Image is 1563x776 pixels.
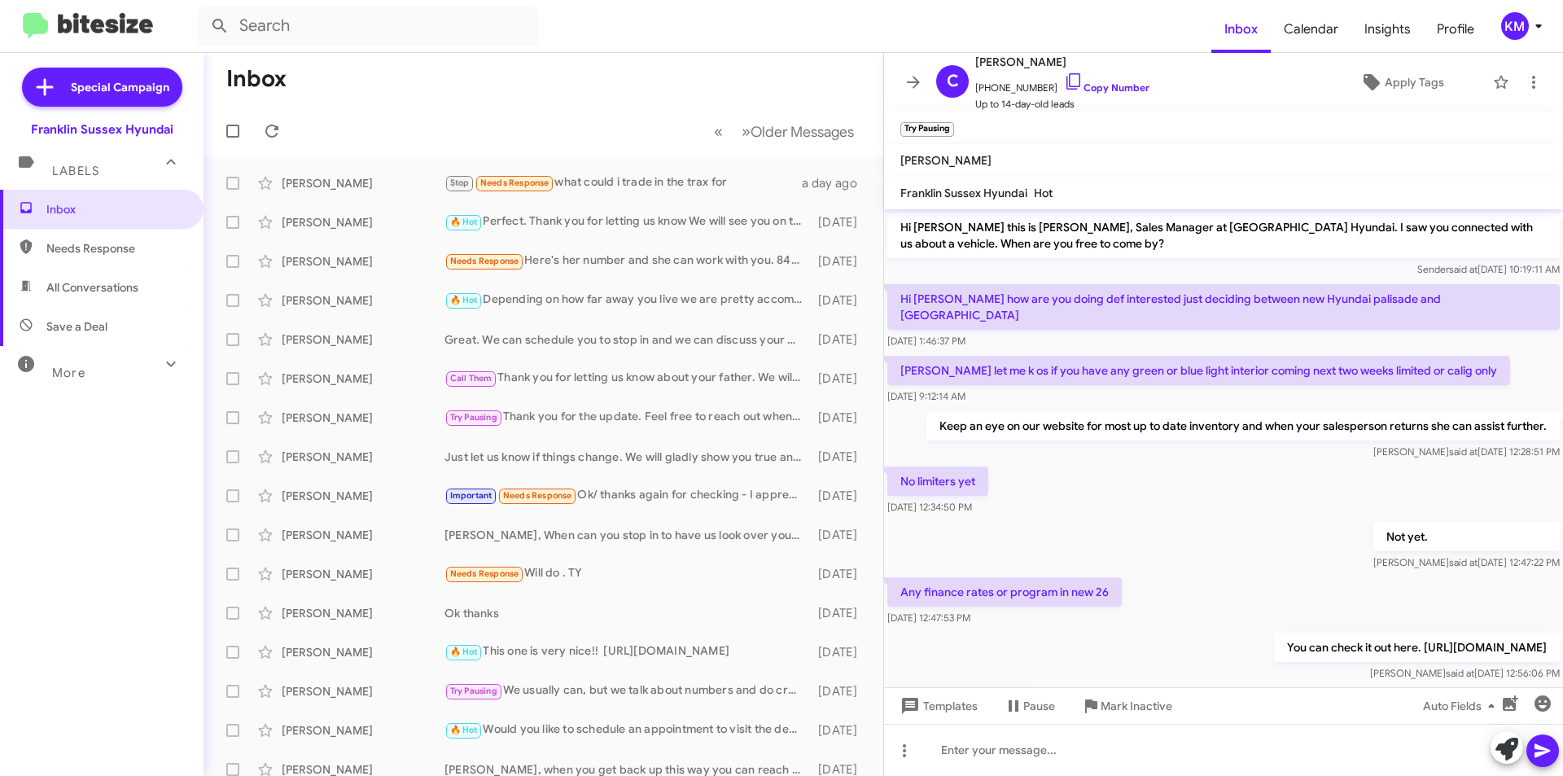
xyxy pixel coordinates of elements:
[947,68,959,94] span: C
[802,175,870,191] div: a day ago
[1034,186,1053,200] span: Hot
[1351,6,1424,53] a: Insights
[450,490,493,501] span: Important
[810,292,870,309] div: [DATE]
[810,449,870,465] div: [DATE]
[450,373,493,384] span: Call Them
[1101,691,1172,721] span: Mark Inactive
[975,72,1149,96] span: [PHONE_NUMBER]
[444,564,810,583] div: Will do . TY
[282,175,444,191] div: [PERSON_NAME]
[444,721,810,739] div: Would you like to schedule an appointment to visit the dealership and explore the [GEOGRAPHIC_DAT...
[887,501,972,513] span: [DATE] 12:34:50 PM
[1370,667,1560,679] span: [PERSON_NAME] [DATE] 12:56:06 PM
[444,486,810,505] div: Ok/ thanks again for checking - I appreciate your time. This is probably not the right one for us...
[1487,12,1545,40] button: KM
[282,449,444,465] div: [PERSON_NAME]
[810,683,870,699] div: [DATE]
[444,369,810,388] div: Thank you for letting us know about your father. We will gladly help out. Someone will reach out ...
[282,331,444,348] div: [PERSON_NAME]
[900,153,992,168] span: [PERSON_NAME]
[1449,263,1478,275] span: said at
[1424,6,1487,53] a: Profile
[975,96,1149,112] span: Up to 14-day-old leads
[282,722,444,739] div: [PERSON_NAME]
[810,331,870,348] div: [DATE]
[705,115,864,148] nav: Page navigation example
[897,691,978,721] span: Templates
[46,201,185,217] span: Inbox
[282,253,444,270] div: [PERSON_NAME]
[1410,691,1514,721] button: Auto Fields
[714,121,723,142] span: «
[1417,263,1560,275] span: Sender [DATE] 10:19:11 AM
[900,122,954,137] small: Try Pausing
[810,566,870,582] div: [DATE]
[282,370,444,387] div: [PERSON_NAME]
[444,173,802,192] div: what could i trade in the trax for
[282,214,444,230] div: [PERSON_NAME]
[197,7,539,46] input: Search
[1446,667,1474,679] span: said at
[480,178,549,188] span: Needs Response
[22,68,182,107] a: Special Campaign
[810,644,870,660] div: [DATE]
[450,686,497,696] span: Try Pausing
[444,213,810,231] div: Perfect. Thank you for letting us know We will see you on the 14th at 1pm.
[450,647,478,657] span: 🔥 Hot
[742,121,751,142] span: »
[1423,691,1501,721] span: Auto Fields
[31,121,173,138] div: Franklin Sussex Hyundai
[282,527,444,543] div: [PERSON_NAME]
[887,577,1122,607] p: Any finance rates or program in new 26
[46,279,138,296] span: All Conversations
[991,691,1068,721] button: Pause
[1373,445,1560,458] span: [PERSON_NAME] [DATE] 12:28:51 PM
[810,605,870,621] div: [DATE]
[450,412,497,423] span: Try Pausing
[450,217,478,227] span: 🔥 Hot
[975,52,1149,72] span: [PERSON_NAME]
[1501,12,1529,40] div: KM
[1274,633,1560,662] p: You can check it out here. [URL][DOMAIN_NAME]
[751,123,854,141] span: Older Messages
[450,295,478,305] span: 🔥 Hot
[503,490,572,501] span: Needs Response
[282,488,444,504] div: [PERSON_NAME]
[884,691,991,721] button: Templates
[282,566,444,582] div: [PERSON_NAME]
[444,682,810,700] div: We usually can, but we talk about numbers and do credit and take a deposit.
[1373,522,1560,551] p: Not yet.
[810,527,870,543] div: [DATE]
[52,164,99,178] span: Labels
[226,66,287,92] h1: Inbox
[887,356,1510,385] p: [PERSON_NAME] let me k os if you have any green or blue light interior coming next two weeks limi...
[900,186,1027,200] span: Franklin Sussex Hyundai
[1373,556,1560,568] span: [PERSON_NAME] [DATE] 12:47:22 PM
[444,408,810,427] div: Thank you for the update. Feel free to reach out when you know your schedule and we will be more ...
[1211,6,1271,53] span: Inbox
[46,318,107,335] span: Save a Deal
[444,605,810,621] div: Ok thanks
[1023,691,1055,721] span: Pause
[450,256,519,266] span: Needs Response
[282,605,444,621] div: [PERSON_NAME]
[1271,6,1351,53] a: Calendar
[46,240,185,256] span: Needs Response
[282,292,444,309] div: [PERSON_NAME]
[810,488,870,504] div: [DATE]
[810,722,870,739] div: [DATE]
[444,527,810,543] div: [PERSON_NAME], When can you stop in to have us look over your vehicle and put a value on it?
[887,612,970,624] span: [DATE] 12:47:53 PM
[1449,445,1478,458] span: said at
[732,115,864,148] button: Next
[810,253,870,270] div: [DATE]
[444,449,810,465] div: Just let us know if things change. We will gladly show you true and honest numbers!
[1064,81,1149,94] a: Copy Number
[52,366,85,380] span: More
[450,568,519,579] span: Needs Response
[926,411,1560,441] p: Keep an eye on our website for most up to date inventory and when your salesperson returns she ca...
